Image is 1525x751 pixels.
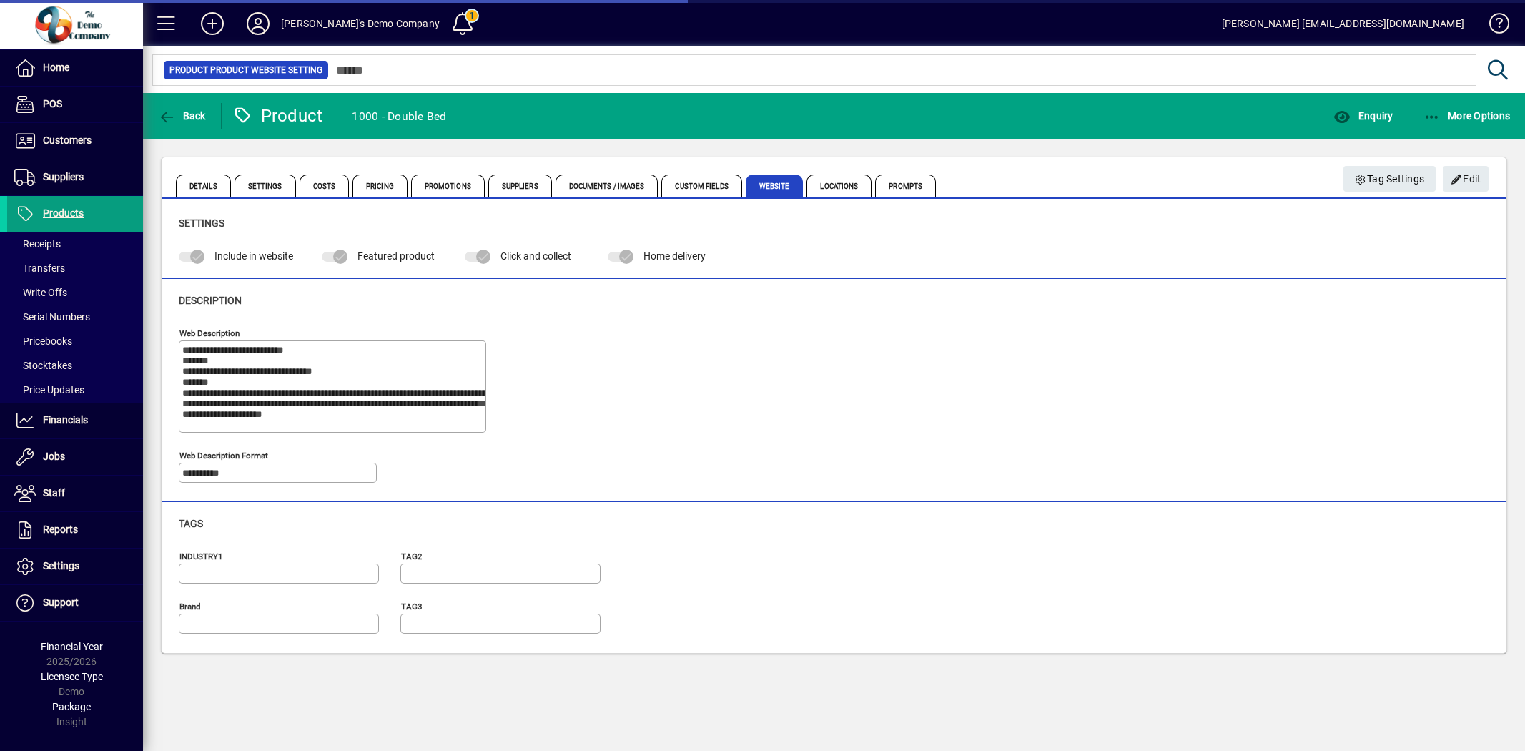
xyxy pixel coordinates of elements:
a: Reports [7,512,143,548]
span: Product Product Website Setting [169,63,322,77]
mat-label: TAG2 [401,551,422,561]
a: Serial Numbers [7,305,143,329]
div: Product [232,104,323,127]
span: Settings [235,175,296,197]
span: Financial Year [41,641,103,652]
span: Home [43,62,69,73]
span: Back [158,110,206,122]
a: POS [7,87,143,122]
span: Details [176,175,231,197]
span: Custom Fields [661,175,741,197]
span: Click and collect [500,250,571,262]
span: Transfers [14,262,65,274]
span: Stocktakes [14,360,72,371]
a: Financials [7,403,143,438]
button: Enquiry [1330,103,1396,129]
a: Settings [7,549,143,584]
a: Jobs [7,439,143,475]
span: Serial Numbers [14,311,90,323]
span: Include in website [214,250,293,262]
button: Add [189,11,235,36]
span: Write Offs [14,287,67,298]
div: 1000 - Double Bed [352,105,446,128]
span: Suppliers [43,171,84,182]
div: [PERSON_NAME] [EMAIL_ADDRESS][DOMAIN_NAME] [1222,12,1464,35]
span: Locations [806,175,872,197]
a: Home [7,50,143,86]
span: Featured product [357,250,435,262]
button: Edit [1443,166,1489,192]
mat-label: Web Description Format [179,450,268,460]
span: Enquiry [1333,110,1393,122]
span: Reports [43,524,78,535]
span: Settings [179,217,224,229]
a: Stocktakes [7,353,143,378]
span: Jobs [43,451,65,462]
span: Promotions [411,175,485,197]
app-page-header-button: Back [143,103,222,129]
mat-label: TAG3 [401,601,422,611]
span: Staff [43,487,65,499]
span: Tag Settings [1355,167,1425,191]
span: Suppliers [488,175,552,197]
a: Support [7,585,143,621]
span: Documents / Images [556,175,658,197]
a: Pricebooks [7,329,143,353]
span: Tags [179,518,203,529]
button: Back [154,103,209,129]
a: Knowledge Base [1479,3,1507,49]
span: Costs [300,175,350,197]
span: POS [43,98,62,109]
span: Price Updates [14,384,84,396]
a: Transfers [7,256,143,280]
span: Support [43,597,79,608]
button: Tag Settings [1343,166,1436,192]
button: More Options [1420,103,1514,129]
span: Description [179,295,242,306]
span: Website [746,175,804,197]
span: Edit [1451,167,1481,191]
a: Price Updates [7,378,143,402]
span: Products [43,207,84,219]
span: Financials [43,414,88,426]
span: Receipts [14,238,61,250]
span: Prompts [875,175,936,197]
span: More Options [1423,110,1511,122]
span: Customers [43,134,92,146]
a: Customers [7,123,143,159]
span: Settings [43,560,79,571]
span: Package [52,701,91,712]
mat-label: INDUSTRY1 [179,551,222,561]
a: Receipts [7,232,143,256]
span: Home delivery [643,250,706,262]
a: Write Offs [7,280,143,305]
a: Staff [7,476,143,511]
mat-label: Brand [179,601,201,611]
span: Licensee Type [41,671,103,682]
span: Pricebooks [14,335,72,347]
span: Pricing [352,175,408,197]
mat-label: Web Description [179,328,240,338]
button: Profile [235,11,281,36]
div: [PERSON_NAME]'s Demo Company [281,12,440,35]
a: Suppliers [7,159,143,195]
